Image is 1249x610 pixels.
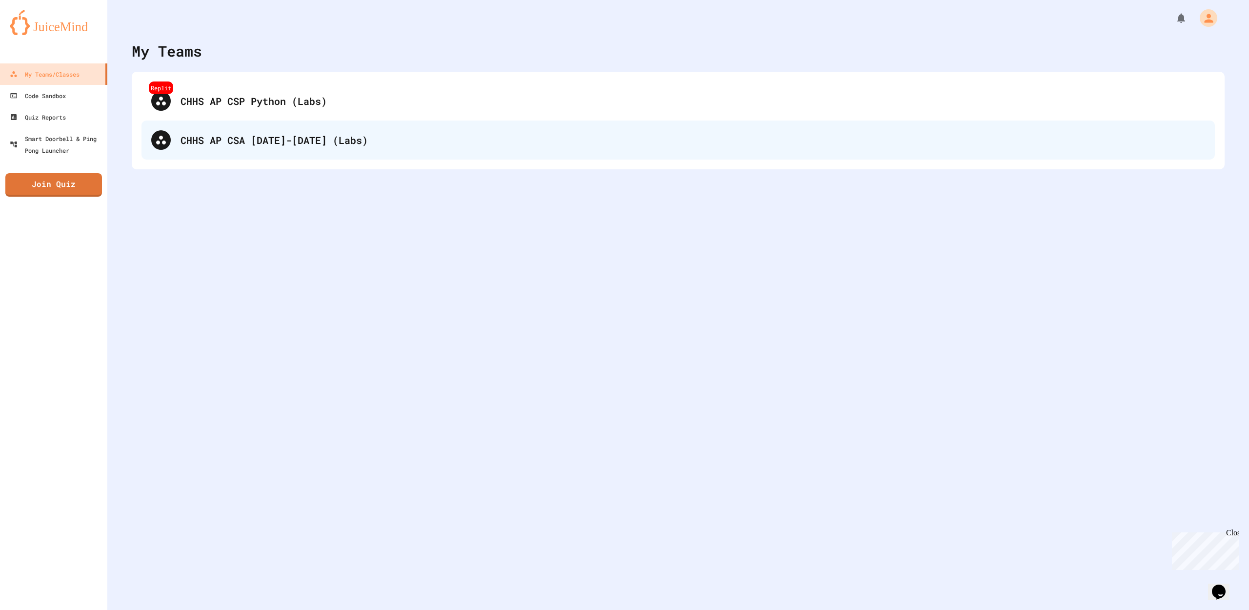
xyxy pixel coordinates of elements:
[1157,10,1189,26] div: My Notifications
[1208,571,1239,600] iframe: chat widget
[10,10,98,35] img: logo-orange.svg
[141,121,1215,160] div: CHHS AP CSA [DATE]-[DATE] (Labs)
[132,40,202,62] div: My Teams
[181,133,1205,147] div: CHHS AP CSA [DATE]-[DATE] (Labs)
[5,173,102,197] a: Join Quiz
[141,81,1215,121] div: ReplitCHHS AP CSP Python (Labs)
[1189,7,1220,29] div: My Account
[10,111,66,123] div: Quiz Reports
[10,90,66,102] div: Code Sandbox
[181,94,1205,108] div: CHHS AP CSP Python (Labs)
[10,133,103,156] div: Smart Doorbell & Ping Pong Launcher
[10,68,80,80] div: My Teams/Classes
[149,81,173,94] div: Replit
[1168,529,1239,570] iframe: chat widget
[4,4,67,62] div: Chat with us now!Close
